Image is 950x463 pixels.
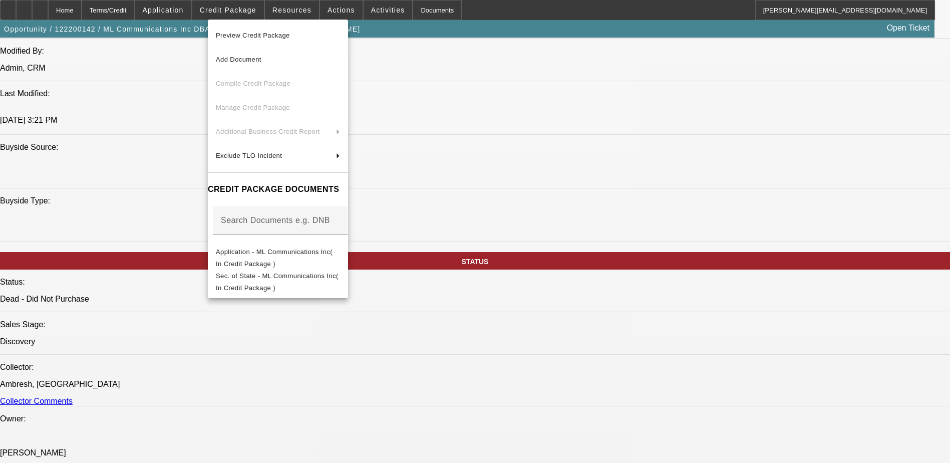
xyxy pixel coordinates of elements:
[216,32,290,39] span: Preview Credit Package
[208,183,348,195] h4: CREDIT PACKAGE DOCUMENTS
[208,246,348,270] button: Application - ML Communications Inc( In Credit Package )
[208,270,348,294] button: Sec. of State - ML Communications Inc( In Credit Package )
[221,216,330,224] mat-label: Search Documents e.g. DNB
[216,248,333,268] span: Application - ML Communications Inc( In Credit Package )
[216,152,282,159] span: Exclude TLO Incident
[216,56,261,63] span: Add Document
[216,272,339,292] span: Sec. of State - ML Communications Inc( In Credit Package )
